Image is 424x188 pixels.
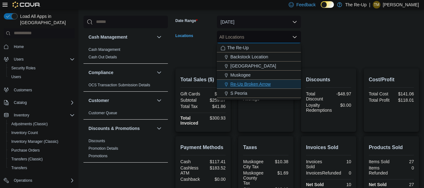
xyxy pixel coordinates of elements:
div: $117.41 [204,159,226,164]
div: $0.00 [204,177,226,182]
button: Catalog [11,99,29,106]
div: Choose from the following options [217,43,301,98]
div: $0.00 [204,91,226,96]
span: Inventory Manager (Classic) [9,138,75,145]
div: Loyalty Redemptions [306,103,332,113]
a: Cash Management [89,47,120,52]
span: Users [11,56,75,63]
span: Cash Out Details [89,55,117,60]
h2: Cost/Profit [369,76,414,83]
button: Users [1,55,77,64]
a: Home [11,43,26,51]
button: Users [6,73,77,81]
a: Transfers (Classic) [9,155,45,163]
span: Users [11,74,21,79]
div: Total Discount [306,91,327,101]
div: Cashless ATM [180,165,202,175]
button: Compliance [89,69,154,76]
div: Customer [83,109,168,119]
div: Items Sold [369,159,390,164]
button: Inventory Count [6,128,77,137]
button: Transfers [6,164,77,172]
h3: Discounts & Promotions [89,125,140,132]
h2: Total Sales ($) [180,76,226,83]
span: Backstock Location [230,54,268,60]
span: Muskogee [230,72,251,78]
button: Inventory [11,111,32,119]
div: Total Profit [369,98,390,103]
button: Backstock Location [217,52,301,62]
div: $0.00 [334,103,351,108]
span: Customers [14,88,32,93]
button: [GEOGRAPHIC_DATA] [217,62,301,71]
span: Promotions [89,153,108,158]
span: Load All Apps in [GEOGRAPHIC_DATA] [18,13,75,26]
h2: Discounts [306,76,351,83]
span: Discounts [89,138,105,143]
button: Inventory [1,111,77,120]
div: $300.93 [204,115,226,121]
span: Catalog [11,99,75,106]
span: OCS Transaction Submission Details [89,83,150,88]
img: Cova [13,2,40,8]
button: Purchase Orders [6,146,77,155]
span: Purchase Orders [9,147,75,154]
button: Re-Up Broken Arrow [217,80,301,89]
span: Security Roles [9,64,75,72]
div: Total Cost [369,91,390,96]
button: Compliance [155,69,163,76]
button: The Re-Up [217,43,301,52]
button: Catalog [1,98,77,107]
a: Customer Queue [89,111,117,115]
a: Adjustments (Classic) [9,120,50,128]
div: $1.69 [267,170,288,175]
div: Cashback [180,177,202,182]
a: Inventory Count [9,129,40,137]
div: InvoicesRefunded [306,170,341,175]
span: Inventory [11,111,75,119]
button: Inventory Manager (Classic) [6,137,77,146]
div: Compliance [83,81,168,91]
span: S Peoria [230,90,247,96]
a: Users [9,73,24,81]
div: Muskogee County Tax [243,170,265,185]
a: Cash Out Details [89,55,117,59]
a: Discounts [89,139,105,143]
button: Operations [1,176,77,185]
span: Transfers (Classic) [9,155,75,163]
span: The Re-Up [227,45,249,51]
div: $118.01 [393,98,414,103]
h2: Invoices Sold [306,144,351,151]
span: TM [374,1,379,8]
div: $10.38 [267,159,288,164]
button: Operations [11,177,35,184]
span: Customers [11,86,75,94]
div: Items Refunded [369,165,390,175]
button: Customer [155,97,163,104]
div: 27 [393,182,414,187]
span: Catalog [14,100,27,105]
h2: Taxes [243,144,288,151]
div: Muskogee City Tax [243,159,265,169]
button: Finance [155,168,163,175]
h3: Cash Management [89,34,127,40]
p: | [369,1,370,8]
h2: Payment Methods [180,144,226,151]
a: Promotions [89,154,108,158]
button: Adjustments (Classic) [6,120,77,128]
a: Security Roles [9,64,38,72]
a: Promotion Details [89,146,118,151]
button: Cash Management [89,34,154,40]
span: Adjustments (Classic) [9,120,75,128]
div: Cash [180,159,202,164]
a: Inventory Manager (Classic) [9,138,61,145]
button: Users [11,56,26,63]
span: Inventory Count [11,130,38,135]
a: Purchase Orders [9,147,42,154]
strong: Net Sold [369,182,387,187]
label: Date Range [175,18,198,23]
input: Dark Mode [321,1,334,8]
button: Customer [89,97,154,104]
